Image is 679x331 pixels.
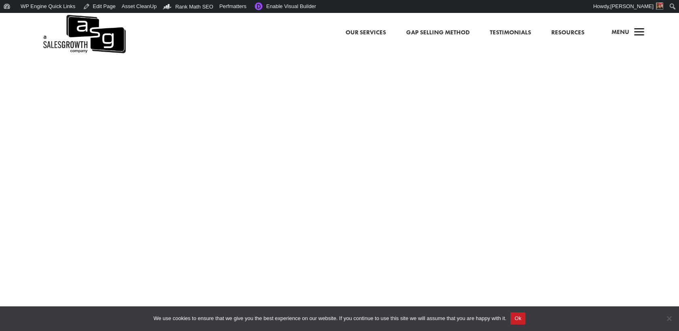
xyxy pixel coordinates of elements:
button: Ok [510,312,525,325]
span: a [631,25,647,41]
a: Resources [551,27,584,38]
span: No [665,314,673,323]
a: A Sales Growth Company Logo [42,13,126,55]
a: Testimonials [490,27,531,38]
img: ASG Co. Logo [42,13,126,55]
span: We use cookies to ensure that we give you the best experience on our website. If you continue to ... [154,314,506,323]
span: Rank Math SEO [175,4,213,10]
span: Menu [612,28,629,36]
a: Gap Selling Method [406,27,470,38]
a: Our Services [346,27,386,38]
span: [PERSON_NAME] [610,3,654,9]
